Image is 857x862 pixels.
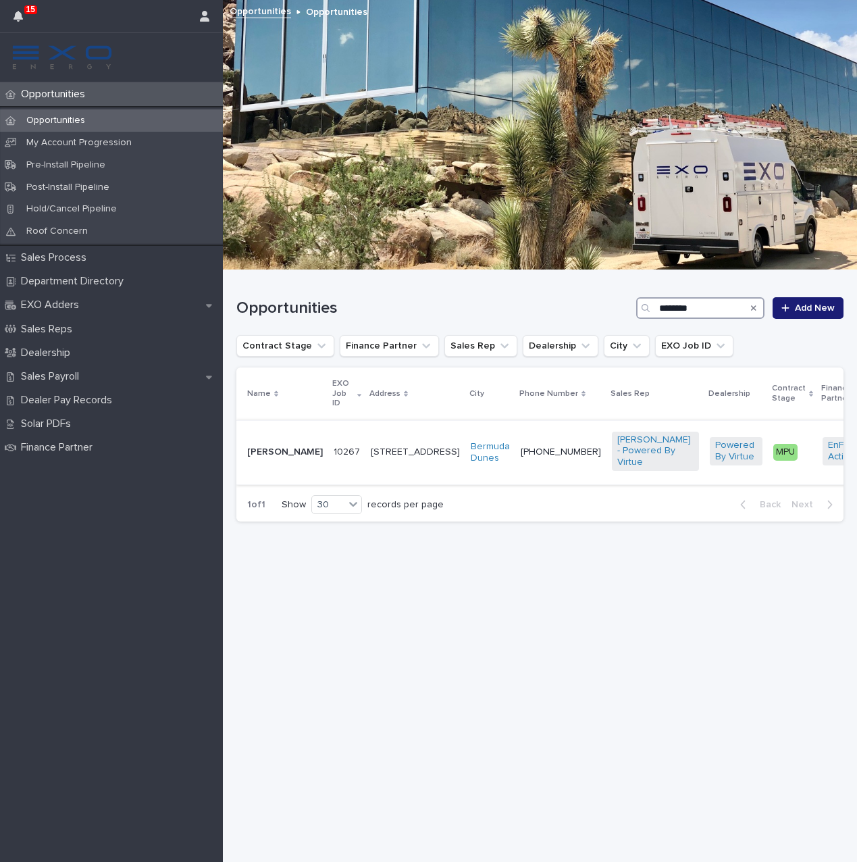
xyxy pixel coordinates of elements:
[247,386,271,401] p: Name
[636,297,764,319] input: Search
[312,498,344,512] div: 30
[617,434,694,468] a: [PERSON_NAME] - Powered By Virtue
[444,335,517,357] button: Sales Rep
[16,370,90,383] p: Sales Payroll
[523,335,598,357] button: Dealership
[11,44,113,71] img: FKS5r6ZBThi8E5hshIGi
[16,182,120,193] p: Post-Install Pipeline
[14,8,31,32] div: 15
[340,335,439,357] button: Finance Partner
[236,488,276,522] p: 1 of 1
[16,203,128,215] p: Hold/Cancel Pipeline
[471,441,510,464] a: Bermuda Dunes
[16,226,99,237] p: Roof Concern
[16,275,134,288] p: Department Directory
[521,447,601,457] a: [PHONE_NUMBER]
[334,444,363,458] p: 10267
[16,417,82,430] p: Solar PDFs
[367,499,444,511] p: records per page
[708,386,750,401] p: Dealership
[230,3,291,18] a: Opportunities
[371,447,460,458] p: [STREET_ADDRESS]
[786,499,843,511] button: Next
[729,499,786,511] button: Back
[611,386,650,401] p: Sales Rep
[773,444,798,461] div: MPU
[16,137,142,149] p: My Account Progression
[795,303,835,313] span: Add New
[828,440,857,463] a: EnFin - Active
[16,159,116,171] p: Pre-Install Pipeline
[715,440,757,463] a: Powered By Virtue
[16,323,83,336] p: Sales Reps
[469,386,484,401] p: City
[16,394,123,407] p: Dealer Pay Records
[773,297,843,319] a: Add New
[332,376,354,411] p: EXO Job ID
[655,335,733,357] button: EXO Job ID
[519,386,578,401] p: Phone Number
[604,335,650,357] button: City
[772,381,806,406] p: Contract Stage
[16,347,81,359] p: Dealership
[16,441,103,454] p: Finance Partner
[236,299,631,318] h1: Opportunities
[16,115,96,126] p: Opportunities
[282,499,306,511] p: Show
[752,500,781,509] span: Back
[247,447,323,458] p: [PERSON_NAME]
[26,5,35,14] p: 15
[306,3,367,18] p: Opportunities
[369,386,400,401] p: Address
[791,500,821,509] span: Next
[16,299,90,311] p: EXO Adders
[16,88,96,101] p: Opportunities
[16,251,97,264] p: Sales Process
[236,335,334,357] button: Contract Stage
